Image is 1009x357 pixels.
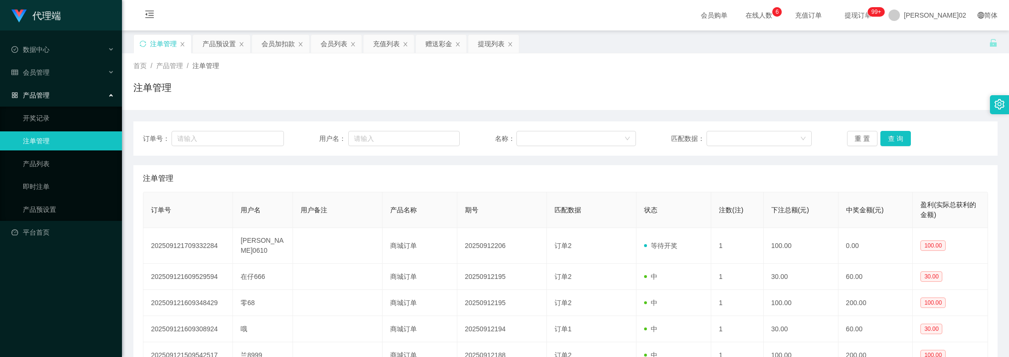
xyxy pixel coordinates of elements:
[555,325,572,333] span: 订单1
[764,228,838,264] td: 100.00
[383,228,457,264] td: 商城订单
[764,316,838,342] td: 30.00
[920,324,942,334] span: 30.00
[187,62,189,69] span: /
[321,35,347,53] div: 会员列表
[383,264,457,290] td: 商城订单
[478,35,504,53] div: 提现列表
[151,206,171,214] span: 订单号
[495,134,516,144] span: 名称：
[233,290,293,316] td: 零68
[746,11,772,19] font: 在线人数
[771,206,809,214] span: 下注总额(元)
[920,271,942,282] span: 30.00
[11,10,27,23] img: logo.9652507e.png
[994,99,1005,109] i: 图标： 设置
[301,206,327,214] span: 用户备注
[202,35,236,53] div: 产品预设置
[11,11,61,19] a: 代理端
[978,12,984,19] i: 图标： global
[838,264,913,290] td: 60.00
[348,131,460,146] input: 请输入
[800,136,806,142] i: 图标： 向下
[507,41,513,47] i: 图标： 关闭
[711,290,764,316] td: 1
[651,242,677,249] font: 等待开奖
[920,297,946,308] span: 100.00
[140,40,146,47] i: 图标: sync
[555,242,572,249] span: 订单2
[233,316,293,342] td: 哦
[23,131,114,150] a: 注单管理
[671,134,707,144] span: 匹配数据：
[772,7,782,17] sup: 6
[625,136,630,142] i: 图标： 向下
[143,228,233,264] td: 202509121709332284
[403,41,408,47] i: 图标： 关闭
[845,11,871,19] font: 提现订单
[319,134,349,144] span: 用户名：
[133,62,147,69] span: 首页
[920,240,946,251] span: 100.00
[23,46,50,53] font: 数据中心
[425,35,452,53] div: 赠送彩金
[350,41,356,47] i: 图标： 关闭
[719,206,743,214] span: 注数(注)
[383,316,457,342] td: 商城订单
[180,41,185,47] i: 图标： 关闭
[764,290,838,316] td: 100.00
[651,299,657,307] font: 中
[143,173,173,184] span: 注单管理
[143,264,233,290] td: 202509121609529594
[711,316,764,342] td: 1
[651,273,657,280] font: 中
[838,228,913,264] td: 0.00
[984,11,998,19] font: 简体
[23,69,50,76] font: 会员管理
[233,264,293,290] td: 在仔666
[455,41,461,47] i: 图标： 关闭
[23,177,114,196] a: 即时注单
[23,109,114,128] a: 开奖记录
[11,69,18,76] i: 图标： table
[838,316,913,342] td: 60.00
[373,35,400,53] div: 充值列表
[143,134,172,144] span: 订单号：
[11,46,18,53] i: 图标： check-circle-o
[23,154,114,173] a: 产品列表
[11,223,114,242] a: 图标： 仪表板平台首页
[457,228,547,264] td: 20250912206
[868,7,885,17] sup: 1181
[143,316,233,342] td: 202509121609308924
[133,0,166,31] i: 图标： menu-fold
[776,7,779,17] p: 6
[651,325,657,333] font: 中
[989,39,998,47] i: 图标： 解锁
[711,264,764,290] td: 1
[156,62,183,69] span: 产品管理
[838,290,913,316] td: 200.00
[23,200,114,219] a: 产品预设置
[465,206,478,214] span: 期号
[764,264,838,290] td: 30.00
[390,206,417,214] span: 产品名称
[192,62,219,69] span: 注单管理
[172,131,284,146] input: 请输入
[795,11,822,19] font: 充值订单
[457,290,547,316] td: 20250912195
[233,228,293,264] td: [PERSON_NAME]0610
[555,206,581,214] span: 匹配数据
[555,273,572,280] span: 订单2
[383,290,457,316] td: 商城订单
[847,131,878,146] button: 重 置
[241,206,261,214] span: 用户名
[846,206,884,214] span: 中奖金额(元)
[262,35,295,53] div: 会员加扣款
[457,316,547,342] td: 20250912194
[711,228,764,264] td: 1
[880,131,911,146] button: 查 询
[32,0,61,31] h1: 代理端
[133,80,172,95] h1: 注单管理
[151,62,152,69] span: /
[920,201,976,218] span: 盈利(实际总获利的金额)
